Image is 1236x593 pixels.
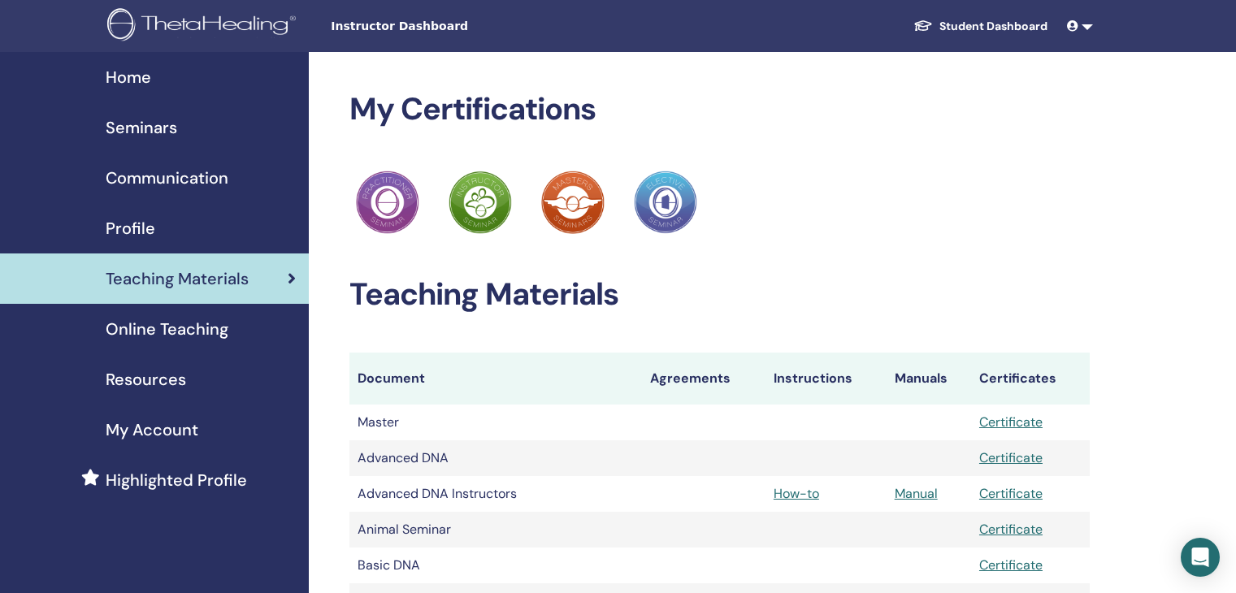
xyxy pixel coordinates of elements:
[107,8,301,45] img: logo.png
[1181,538,1220,577] div: Open Intercom Messenger
[106,468,247,492] span: Highlighted Profile
[106,367,186,392] span: Resources
[331,18,575,35] span: Instructor Dashboard
[106,266,249,291] span: Teaching Materials
[887,353,971,405] th: Manuals
[106,216,155,240] span: Profile
[913,19,933,32] img: graduation-cap-white.svg
[979,449,1043,466] a: Certificate
[449,171,512,234] img: Practitioner
[349,405,642,440] td: Master
[349,440,642,476] td: Advanced DNA
[106,418,198,442] span: My Account
[106,65,151,89] span: Home
[349,353,642,405] th: Document
[106,317,228,341] span: Online Teaching
[349,512,642,548] td: Animal Seminar
[642,353,765,405] th: Agreements
[541,171,605,234] img: Practitioner
[349,548,642,583] td: Basic DNA
[106,115,177,140] span: Seminars
[979,556,1043,574] a: Certificate
[979,485,1043,502] a: Certificate
[349,91,1090,128] h2: My Certifications
[765,353,887,405] th: Instructions
[634,171,697,234] img: Practitioner
[979,521,1043,538] a: Certificate
[349,476,642,512] td: Advanced DNA Instructors
[979,413,1043,431] a: Certificate
[895,485,938,502] a: Manual
[356,171,419,234] img: Practitioner
[349,276,1090,314] h2: Teaching Materials
[971,353,1090,405] th: Certificates
[900,11,1060,41] a: Student Dashboard
[774,485,819,502] a: How-to
[106,166,228,190] span: Communication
